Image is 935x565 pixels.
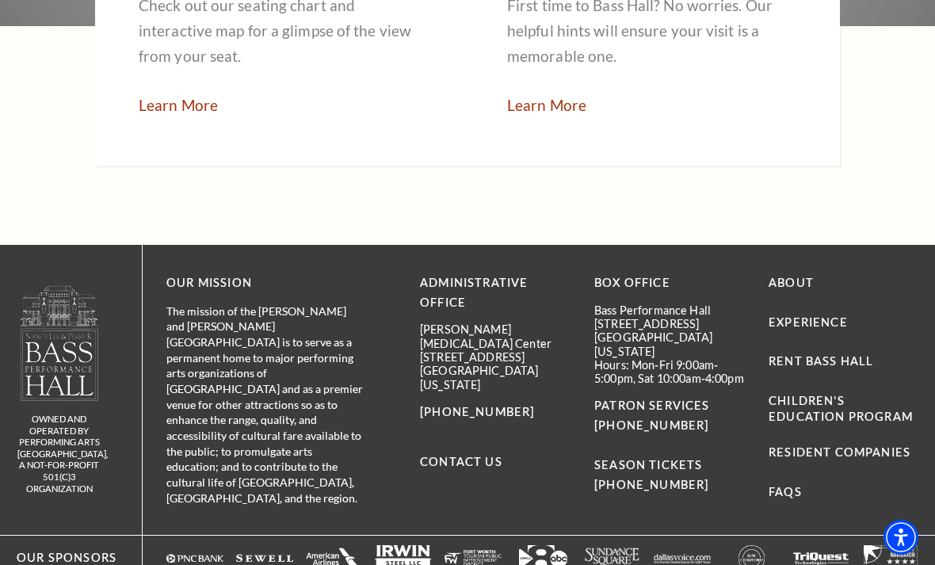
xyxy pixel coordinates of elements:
[883,520,918,555] div: Accessibility Menu
[594,317,745,330] p: [STREET_ADDRESS]
[594,396,745,436] p: PATRON SERVICES
[420,323,571,350] p: [PERSON_NAME][MEDICAL_DATA] Center
[166,273,364,293] p: OUR MISSION
[594,358,745,386] p: Hours: Mon-Fri 9:00am-5:00pm, Sat 10:00am-4:00pm
[769,276,814,289] a: About
[769,315,848,329] a: Experience
[507,96,586,114] a: Our helpful hints will ensure your visit is a memorable one Learn More
[139,96,218,114] a: Check out our seating chart and interactive map for a glimpse of the view from your seat Learn More
[166,303,364,506] p: The mission of the [PERSON_NAME] and [PERSON_NAME][GEOGRAPHIC_DATA] is to serve as a permanent ho...
[420,405,534,418] a: call 817-212-4300
[769,354,873,368] a: Rent Bass Hall
[594,478,708,491] a: call 817-212-4450
[769,485,802,498] a: FAQs
[420,350,571,364] p: [STREET_ADDRESS]
[594,273,745,293] p: BOX OFFICE
[594,303,745,317] p: Bass Performance Hall
[420,273,571,313] p: Administrative Office
[420,455,502,468] a: Contact Us
[420,364,571,391] p: [GEOGRAPHIC_DATA][US_STATE]
[594,436,745,495] p: SEASON TICKETS
[17,414,101,494] p: owned and operated by Performing Arts [GEOGRAPHIC_DATA], A NOT-FOR-PROFIT 501(C)3 ORGANIZATION
[19,284,100,401] img: owned and operated by Performing Arts Fort Worth, A NOT-FOR-PROFIT 501(C)3 ORGANIZATION
[594,330,745,358] p: [GEOGRAPHIC_DATA][US_STATE]
[594,418,708,432] a: call 817-212-4280
[769,445,910,459] a: Resident Companies
[769,394,913,423] a: Children's Education Program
